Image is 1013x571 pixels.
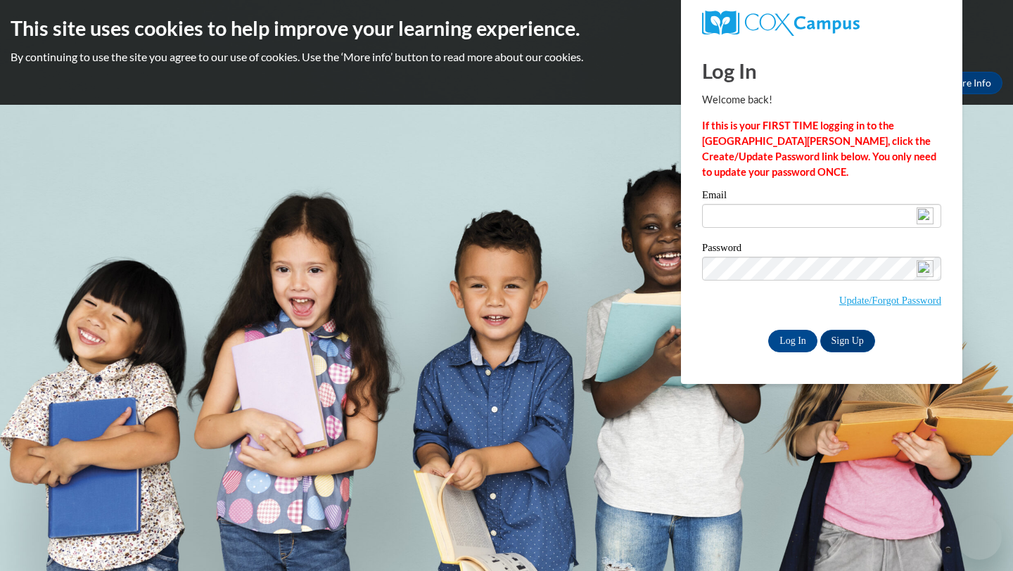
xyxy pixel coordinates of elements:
[11,49,1002,65] p: By continuing to use the site you agree to our use of cookies. Use the ‘More info’ button to read...
[917,260,934,277] img: npw-badge-icon-locked.svg
[820,330,875,352] a: Sign Up
[839,295,941,306] a: Update/Forgot Password
[702,92,941,108] p: Welcome back!
[702,56,941,85] h1: Log In
[702,11,860,36] img: COX Campus
[11,14,1002,42] h2: This site uses cookies to help improve your learning experience.
[702,243,941,257] label: Password
[768,330,817,352] input: Log In
[702,11,941,36] a: COX Campus
[957,515,1002,560] iframe: Button to launch messaging window
[702,120,936,178] strong: If this is your FIRST TIME logging in to the [GEOGRAPHIC_DATA][PERSON_NAME], click the Create/Upd...
[702,190,941,204] label: Email
[917,207,934,224] img: npw-badge-icon-locked.svg
[936,72,1002,94] a: More Info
